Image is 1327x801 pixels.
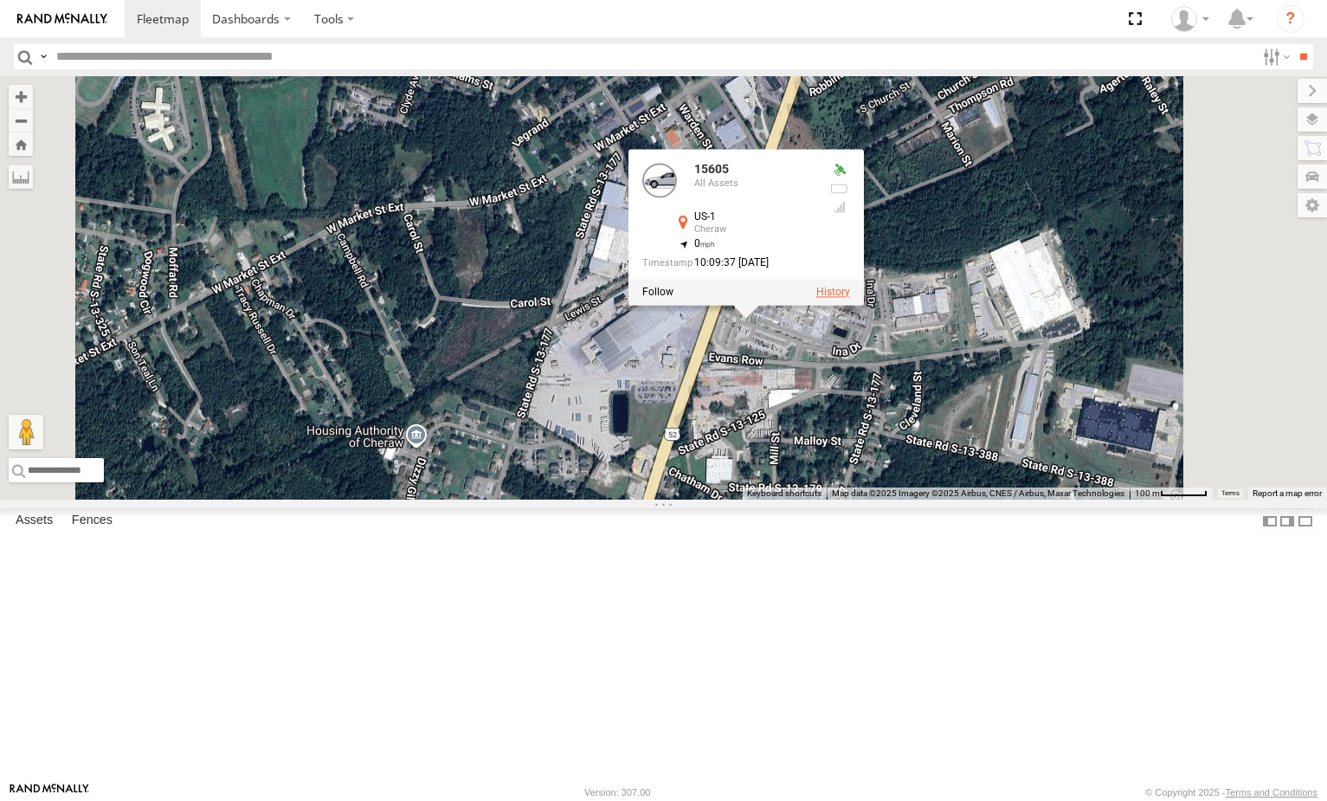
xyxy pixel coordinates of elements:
div: Version: 307.00 [584,787,650,798]
label: Dock Summary Table to the Left [1261,508,1279,533]
i: ? [1277,5,1304,33]
div: No battery health information received from this device. [828,182,849,196]
span: Map data ©2025 Imagery ©2025 Airbus, CNES / Airbus, Maxar Technologies [832,488,1124,498]
div: Last Event GSM Signal Strength [828,200,849,214]
button: Zoom Home [9,132,33,156]
a: Visit our Website [10,784,89,801]
label: Search Filter Options [1256,44,1293,69]
label: View Asset History [815,286,849,298]
label: Hide Summary Table [1297,508,1314,533]
button: Zoom in [9,85,33,108]
div: US-1 [693,211,815,223]
div: Valid GPS Fix [828,163,849,177]
div: Date/time of location update [641,257,815,268]
div: © Copyright 2025 - [1145,787,1317,798]
button: Drag Pegman onto the map to open Street View [9,415,43,449]
div: 15605 [693,163,815,176]
button: Map Scale: 100 m per 51 pixels [1130,488,1213,500]
label: Map Settings [1298,193,1327,217]
button: Zoom out [9,108,33,132]
label: Search Query [36,44,50,69]
label: Assets [7,509,61,533]
label: Realtime tracking of Asset [641,286,673,298]
div: Paul Withrow [1165,6,1215,32]
div: Cheraw [693,224,815,235]
span: 0 [693,237,715,249]
a: Terms (opens in new tab) [1221,490,1240,497]
a: Terms and Conditions [1226,787,1317,798]
a: Report a map error [1253,488,1322,498]
img: rand-logo.svg [17,13,107,25]
span: 100 m [1135,488,1160,498]
button: Keyboard shortcuts [747,488,821,500]
label: Fences [63,509,121,533]
label: Dock Summary Table to the Right [1279,508,1296,533]
div: All Assets [693,178,815,189]
label: Measure [9,165,33,189]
